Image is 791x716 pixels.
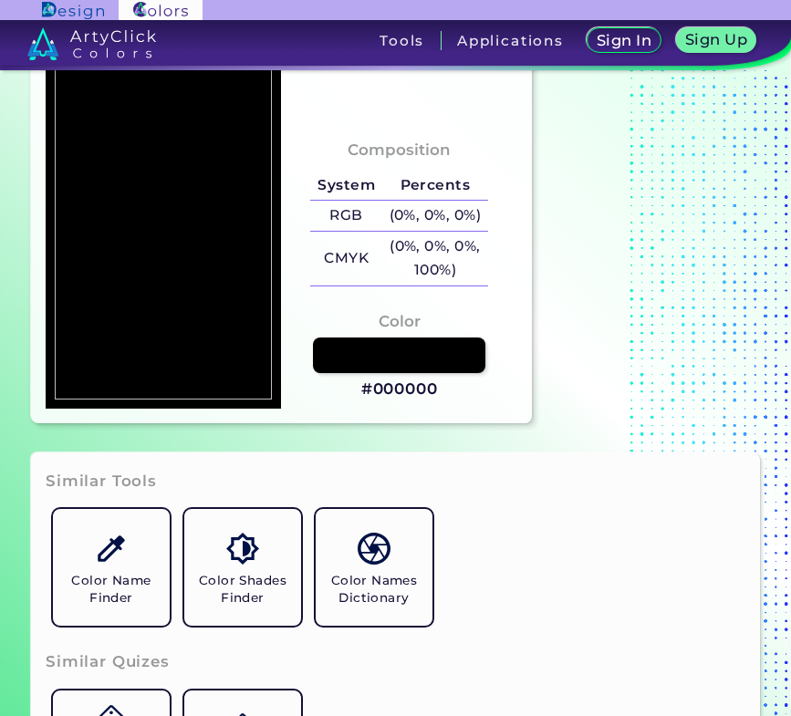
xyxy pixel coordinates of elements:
[590,29,658,52] a: Sign In
[323,572,425,607] h5: Color Names Dictionary
[308,502,440,633] a: Color Names Dictionary
[226,533,258,565] img: icon_color_shades.svg
[46,651,170,673] h3: Similar Quizes
[27,27,156,60] img: logo_artyclick_colors_white.svg
[688,33,744,47] h5: Sign Up
[310,201,381,231] h5: RGB
[310,244,381,274] h5: CMYK
[177,502,308,633] a: Color Shades Finder
[382,232,488,285] h5: (0%, 0%, 0%, 100%)
[358,533,390,565] img: icon_color_names_dictionary.svg
[310,171,381,201] h5: System
[382,171,488,201] h5: Percents
[348,137,451,163] h4: Composition
[379,308,421,335] h4: Color
[680,29,752,52] a: Sign Up
[60,572,162,607] h5: Color Name Finder
[192,572,294,607] h5: Color Shades Finder
[95,533,127,565] img: icon_color_name_finder.svg
[42,2,103,19] img: ArtyClick Design logo
[457,34,564,47] h3: Applications
[361,379,438,400] h3: #000000
[46,502,177,633] a: Color Name Finder
[599,34,650,47] h5: Sign In
[380,34,424,47] h3: Tools
[382,201,488,231] h5: (0%, 0%, 0%)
